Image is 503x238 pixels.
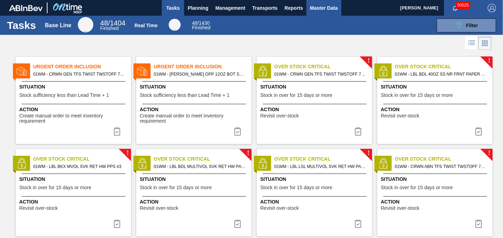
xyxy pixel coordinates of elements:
[260,198,370,206] span: Action
[395,163,487,170] span: 01WM - CRWN ABN TFS TWIST TWSTOFF 75# 2-COLR 1458-H,26 MM
[19,198,129,206] span: Action
[381,106,491,113] span: Action
[260,93,332,98] span: Stock in over for 15 days or more
[19,93,109,98] span: Stock sufficiency less than Lead Time + 1
[229,124,246,138] button: icon-task complete
[188,4,208,12] span: Planning
[395,63,493,70] span: Over Stock Critical
[192,21,211,30] div: Real Time
[154,163,246,170] span: 01WM - LBL BDL MULTIVOL SVK RET HW PAPER #3
[192,20,198,26] span: 48
[165,4,181,12] span: Tasks
[367,58,370,63] span: !
[19,83,129,91] span: Situation
[378,158,388,169] img: status
[45,22,72,29] div: Base Line
[33,63,131,70] span: Urgent Order Inclusion
[260,83,370,91] span: Situation
[100,19,108,27] span: 48
[140,113,250,124] span: Create manual order to meet inventory requirement
[229,217,246,231] div: Complete task: 6888901
[137,158,147,169] img: status
[16,158,27,169] img: status
[310,4,337,12] span: Master Data
[350,124,366,138] button: icon-task complete
[19,106,129,113] span: Action
[229,124,246,138] div: Complete task: 6889288
[260,206,299,211] span: Revisit over-stock
[192,25,211,30] span: Finished
[100,20,125,31] div: Base Line
[456,1,470,9] span: 50025
[140,176,250,183] span: Situation
[381,198,491,206] span: Action
[350,217,366,231] button: icon-task complete
[33,163,125,170] span: 01WM - LBL BKX MVOL SVK RET HW PPS #3
[19,176,129,183] span: Situation
[478,37,491,50] div: Card Vision
[140,185,212,190] span: Stock in over for 15 days or more
[140,198,250,206] span: Action
[274,163,366,170] span: 01WM - LBL LSL MULTIVOL SVK RET HW PAPER
[109,217,125,231] button: icon-task complete
[260,176,370,183] span: Situation
[470,217,487,231] div: Complete task: 6888941
[169,19,181,31] div: Real Time
[367,151,370,156] span: !
[19,113,129,124] span: Create manual order to meet inventory requirement
[470,124,487,138] button: icon-task complete
[257,66,268,76] img: status
[350,217,366,231] div: Complete task: 6888919
[78,17,93,32] div: Base Line
[474,220,483,228] img: icon-task complete
[444,3,466,13] button: Notifications
[350,124,366,138] div: Complete task: 6888886
[7,21,36,29] h1: Tasks
[257,158,268,169] img: status
[233,127,242,136] img: icon-task complete
[154,70,246,78] span: 01WM - CARR OPP 12OZ BOT SNUG 12/12 LN SPOT UV WITH FULL UV ON TOP
[470,124,487,138] div: Complete task: 6888889
[233,220,242,228] img: icon-task complete
[140,93,229,98] span: Stock sufficiency less than Lead Time + 1
[381,83,491,91] span: Situation
[437,18,496,32] button: Filter
[381,176,491,183] span: Situation
[395,70,487,78] span: 01WM - LBL BDL 40OZ SS NR FRNT PAPER MS - VBI
[488,58,490,63] span: !
[154,155,251,163] span: Over Stock Critical
[33,70,125,78] span: 01WM - CRWN GEN TFS TWIST TWSTOFF 75# 2-COLR PRICKLY PEAR CACTUS
[274,70,366,78] span: 01WM - CRWN GEN TFS TWIST TWSTOFF 75# 2-COLR PRICKLY PEAR CACTUS
[381,185,453,190] span: Stock in over for 15 days or more
[16,66,27,76] img: status
[274,63,372,70] span: Over Stock Critical
[252,4,277,12] span: Transports
[247,151,249,156] span: !
[354,220,362,228] img: icon-task complete
[260,185,332,190] span: Stock in over for 15 days or more
[395,155,493,163] span: Over Stock Critical
[229,217,246,231] button: icon-task complete
[284,4,303,12] span: Reports
[19,185,91,190] span: Stock in over for 15 days or more
[488,4,496,12] img: Logout
[354,127,362,136] img: icon-task complete
[126,151,129,156] span: !
[466,23,478,28] span: Filter
[109,124,125,138] button: icon-task complete
[100,19,125,27] span: / 1404
[274,155,372,163] span: Over Stock Critical
[154,63,251,70] span: Urgent Order Inclusion
[215,4,245,12] span: Management
[100,25,119,31] span: Finished
[140,106,250,113] span: Action
[9,5,43,11] img: TNhmsLtSVTkK8tSr43FrP2fwEKptu5GPRR3wAAAABJRU5ErkJggg==
[260,106,370,113] span: Action
[140,83,250,91] span: Situation
[113,127,121,136] img: icon-task complete
[109,217,125,231] div: Complete task: 6888896
[488,151,490,156] span: !
[19,206,58,211] span: Revisit over-stock
[381,206,419,211] span: Revisit over-stock
[137,66,147,76] img: status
